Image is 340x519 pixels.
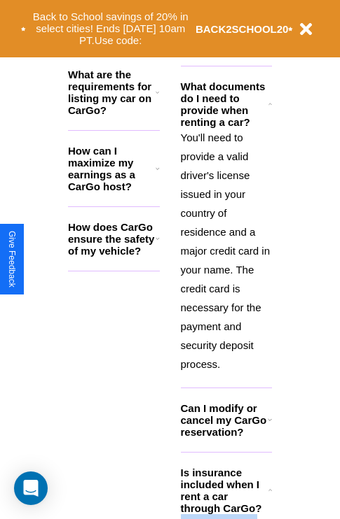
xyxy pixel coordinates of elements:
div: Open Intercom Messenger [14,471,48,505]
h3: How can I maximize my earnings as a CarGo host? [68,145,156,192]
b: BACK2SCHOOL20 [196,23,289,35]
h3: Is insurance included when I rent a car through CarGo? [181,467,268,514]
button: Back to School savings of 20% in select cities! Ends [DATE] 10am PT.Use code: [26,7,196,50]
h3: How does CarGo ensure the safety of my vehicle? [68,221,156,257]
h3: What are the requirements for listing my car on CarGo? [68,69,156,116]
h3: Can I modify or cancel my CarGo reservation? [181,402,268,438]
div: Give Feedback [7,231,17,287]
h3: What documents do I need to provide when renting a car? [181,80,269,128]
p: You'll need to provide a valid driver's license issued in your country of residence and a major c... [181,128,273,374]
